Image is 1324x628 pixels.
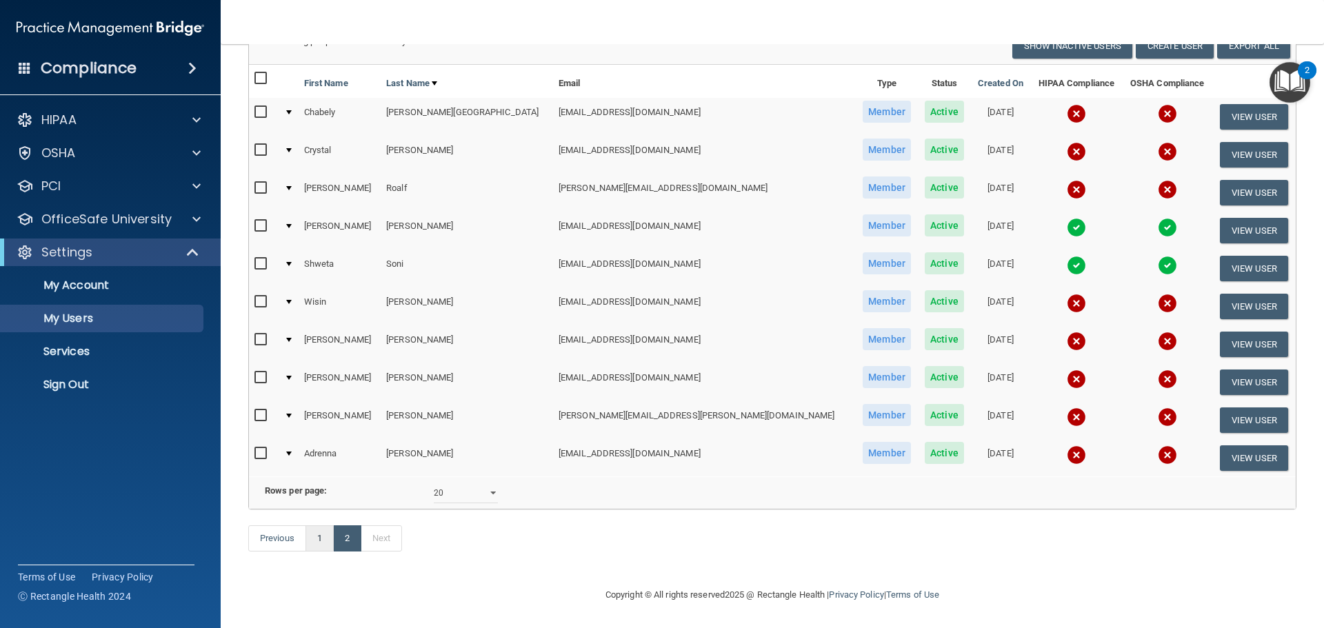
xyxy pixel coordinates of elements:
span: Member [863,252,911,274]
p: OfficeSafe University [41,211,172,227]
button: View User [1220,407,1288,433]
span: Active [925,176,964,199]
img: cross.ca9f0e7f.svg [1067,104,1086,123]
td: [DATE] [971,250,1030,287]
span: Active [925,442,964,464]
div: 2 [1305,70,1310,88]
td: [PERSON_NAME][EMAIL_ADDRESS][DOMAIN_NAME] [553,174,856,212]
p: HIPAA [41,112,77,128]
td: [PERSON_NAME] [299,401,381,439]
img: cross.ca9f0e7f.svg [1158,407,1177,427]
p: My Account [9,278,197,292]
b: Rows per page: [265,485,327,496]
button: View User [1220,332,1288,357]
img: cross.ca9f0e7f.svg [1067,445,1086,465]
td: [PERSON_NAME] [381,325,553,363]
a: 2 [333,525,361,551]
td: [DATE] [971,174,1030,212]
td: Soni [381,250,553,287]
p: PCI [41,178,61,194]
span: Member [863,328,911,350]
td: [DATE] [971,401,1030,439]
img: tick.e7d51cea.svg [1067,256,1086,275]
img: cross.ca9f0e7f.svg [1158,104,1177,123]
th: HIPAA Compliance [1030,65,1122,98]
span: Active [925,101,964,123]
img: cross.ca9f0e7f.svg [1067,332,1086,351]
td: [DATE] [971,136,1030,174]
button: View User [1220,369,1288,395]
td: Crystal [299,136,381,174]
td: [EMAIL_ADDRESS][DOMAIN_NAME] [553,212,856,250]
td: [PERSON_NAME] [381,401,553,439]
a: Terms of Use [18,570,75,584]
a: 1 [305,525,334,551]
td: [EMAIL_ADDRESS][DOMAIN_NAME] [553,98,856,136]
td: Wisin [299,287,381,325]
td: [PERSON_NAME] [299,174,381,212]
span: Member [863,214,911,236]
td: Roalf [381,174,553,212]
img: cross.ca9f0e7f.svg [1158,332,1177,351]
p: Services [9,345,197,358]
a: Export All [1217,33,1290,59]
span: Active [925,404,964,426]
button: View User [1220,445,1288,471]
th: Status [918,65,971,98]
td: Shweta [299,250,381,287]
p: OSHA [41,145,76,161]
span: Member [863,290,911,312]
div: Copyright © All rights reserved 2025 @ Rectangle Health | | [521,573,1024,617]
td: [DATE] [971,325,1030,363]
button: View User [1220,294,1288,319]
img: cross.ca9f0e7f.svg [1158,180,1177,199]
td: [PERSON_NAME] [381,439,553,476]
img: cross.ca9f0e7f.svg [1158,294,1177,313]
td: [PERSON_NAME][GEOGRAPHIC_DATA] [381,98,553,136]
span: Member [863,101,911,123]
td: [EMAIL_ADDRESS][DOMAIN_NAME] [553,287,856,325]
p: Sign Out [9,378,197,392]
td: Chabely [299,98,381,136]
td: [DATE] [971,212,1030,250]
img: cross.ca9f0e7f.svg [1067,407,1086,427]
th: OSHA Compliance [1123,65,1212,98]
td: [EMAIL_ADDRESS][DOMAIN_NAME] [553,439,856,476]
h4: Compliance [41,59,137,78]
button: View User [1220,180,1288,205]
span: Ⓒ Rectangle Health 2024 [18,589,131,603]
td: [EMAIL_ADDRESS][DOMAIN_NAME] [553,250,856,287]
a: OSHA [17,145,201,161]
td: [DATE] [971,363,1030,401]
a: Created On [978,75,1023,92]
td: [PERSON_NAME][EMAIL_ADDRESS][PERSON_NAME][DOMAIN_NAME] [553,401,856,439]
td: [PERSON_NAME] [381,363,553,401]
a: Previous [248,525,306,551]
a: Next [361,525,402,551]
a: Terms of Use [886,589,939,600]
span: Active [925,214,964,236]
td: [PERSON_NAME] [299,212,381,250]
th: Type [856,65,918,98]
a: Privacy Policy [829,589,883,600]
a: Settings [17,244,200,261]
a: HIPAA [17,112,201,128]
p: My Users [9,312,197,325]
a: First Name [304,75,348,92]
span: Active [925,328,964,350]
img: tick.e7d51cea.svg [1158,218,1177,237]
img: cross.ca9f0e7f.svg [1158,142,1177,161]
span: Member [863,366,911,388]
td: [DATE] [971,98,1030,136]
button: Show Inactive Users [1012,33,1132,59]
img: cross.ca9f0e7f.svg [1158,445,1177,465]
td: [DATE] [971,439,1030,476]
span: Active [925,139,964,161]
a: OfficeSafe University [17,211,201,227]
p: Settings [41,244,92,261]
td: [DATE] [971,287,1030,325]
img: cross.ca9f0e7f.svg [1067,294,1086,313]
img: cross.ca9f0e7f.svg [1067,369,1086,389]
button: View User [1220,256,1288,281]
span: Active [925,366,964,388]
